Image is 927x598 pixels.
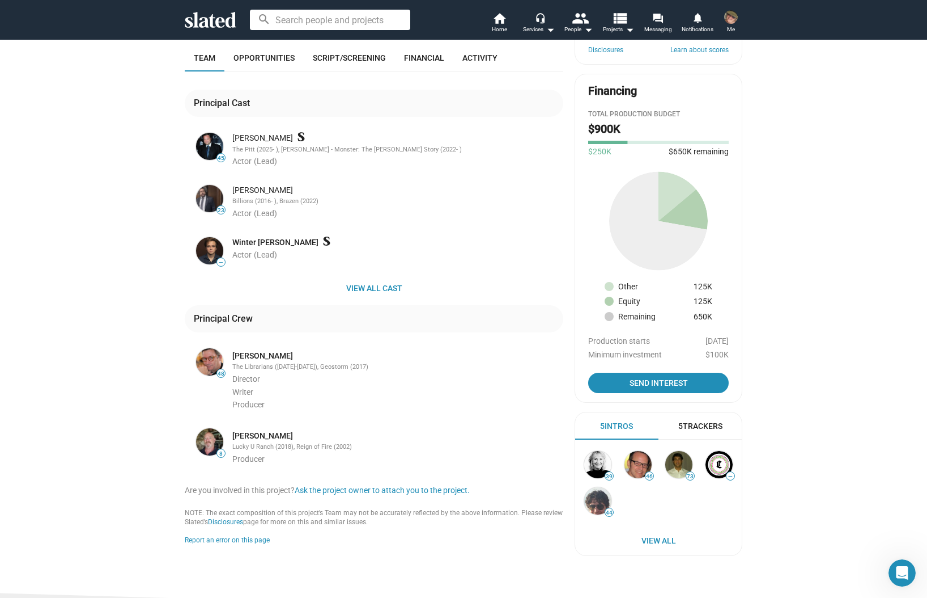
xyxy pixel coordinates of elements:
div: Operator says… [9,293,218,330]
img: Tiffany Jelke [724,10,738,24]
a: Activity [453,44,507,71]
a: Opportunities [224,44,304,71]
span: Actor [232,250,252,259]
button: Projects [598,11,638,36]
mat-icon: headset_mic [535,12,545,23]
a: Team [185,44,224,71]
mat-icon: notifications [692,12,703,23]
a: Winter [PERSON_NAME] [232,237,318,248]
span: Producer [232,454,265,464]
span: 125K [694,282,712,291]
span: Minimum investment [588,350,662,359]
a: Learn about scores [670,46,729,55]
span: Writer [232,388,253,397]
span: amazing [138,345,148,355]
span: Actor [232,209,252,218]
span: [DATE] [705,336,729,346]
div: 5 Intros [600,421,633,432]
button: Start recording [72,372,81,381]
span: 125K [694,297,712,306]
span: Producer [232,400,265,409]
span: Opportunities [233,53,295,62]
a: Script/Screening [304,44,395,71]
span: Me [727,23,735,36]
button: Ask the project owner to attach you to the project. [295,485,470,496]
div: Help [PERSON_NAME] understand how they’re doing: [9,293,186,329]
div: [PERSON_NAME] • 14m ago [18,275,114,281]
div: The Librarians ([DATE]-[DATE]), Geostorm (2017) [232,363,561,372]
a: Financial [395,44,453,71]
span: — [217,259,225,266]
span: 46 [645,473,653,480]
div: 5 Trackers [678,421,722,432]
span: Equity [618,296,647,307]
img: Drew Powell [196,133,223,160]
span: Financial [404,53,444,62]
span: 8 [217,450,225,457]
div: Help [PERSON_NAME] understand how they’re doing: [18,300,177,322]
span: $650K remaining [669,147,729,156]
span: Script/Screening [313,53,386,62]
a: Home [479,11,519,36]
div: Principal Cast [194,97,254,109]
div: In the meantime, you'll also be able to view project details like the genre at a glance directly ... [18,132,177,209]
span: 48 [217,370,225,377]
button: Open send interest dialog [588,373,729,393]
mat-icon: arrow_drop_down [623,23,636,36]
span: Send Interest [597,373,720,393]
mat-icon: people [572,10,588,26]
a: Disclosures [208,518,243,526]
span: 650K [694,312,712,321]
span: Notifications [682,23,713,36]
img: Shelly B... [584,451,611,478]
span: Activity [462,53,497,62]
a: [PERSON_NAME] [232,431,293,441]
button: Send a message… [194,367,212,385]
span: 45 [217,155,225,162]
img: Shaked B... [584,487,611,515]
button: View all cast [185,278,563,298]
img: Paul Guyot [196,348,223,376]
a: Notifications [678,11,717,36]
div: Lucky U Ranch (2018), Reign of Fire (2002) [232,443,561,452]
mat-icon: view_list [611,10,628,26]
span: Team [194,53,215,62]
div: Services [523,23,555,36]
h1: Operator [55,6,95,14]
img: Winter Andrews [196,237,223,264]
button: go back [7,5,29,26]
div: Billions (2016- ), Brazen (2022) [232,197,561,206]
textarea: Message… [10,348,217,367]
div: [PERSON_NAME] [232,185,561,196]
div: NOTE: The exact composition of this project’s Team may not be accurately reflected by the above i... [185,509,563,527]
p: The team can also help [55,14,141,26]
span: (Lead) [254,209,277,218]
b: Projects | Matches for You [48,177,165,186]
div: Are you involved in this project? [185,485,563,496]
img: Candace A... [705,451,733,478]
span: — [726,473,734,479]
h2: $900K [588,121,620,137]
span: 73 [686,473,694,480]
img: Douglas Raine [196,428,223,456]
button: Tiffany JelkeMe [717,8,745,37]
div: Thanks, [18,243,177,255]
div: You rated the conversation [23,344,154,356]
button: Home [177,5,199,26]
span: Director [232,374,260,384]
button: Emoji picker [36,372,45,381]
span: Home [492,23,507,36]
span: Other [618,281,645,292]
a: Disclosures [588,46,623,55]
div: If you have any other questions, please let us know. [18,215,177,237]
div: The Pitt (2025- ), [PERSON_NAME] - Monster: The [PERSON_NAME] Story (2022- ) [232,146,561,154]
span: View all cast [194,278,554,298]
span: 39 [605,473,613,480]
input: Search people and projects [250,10,410,30]
span: Actor [232,157,252,166]
mat-icon: arrow_drop_down [543,23,557,36]
mat-icon: forum [652,12,663,23]
img: Profile image for Operator [32,6,50,24]
div: To answer your other question: yes, we do support non-fiction documentary projects on the site. W... [18,26,177,126]
div: Total Production budget [588,110,729,119]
